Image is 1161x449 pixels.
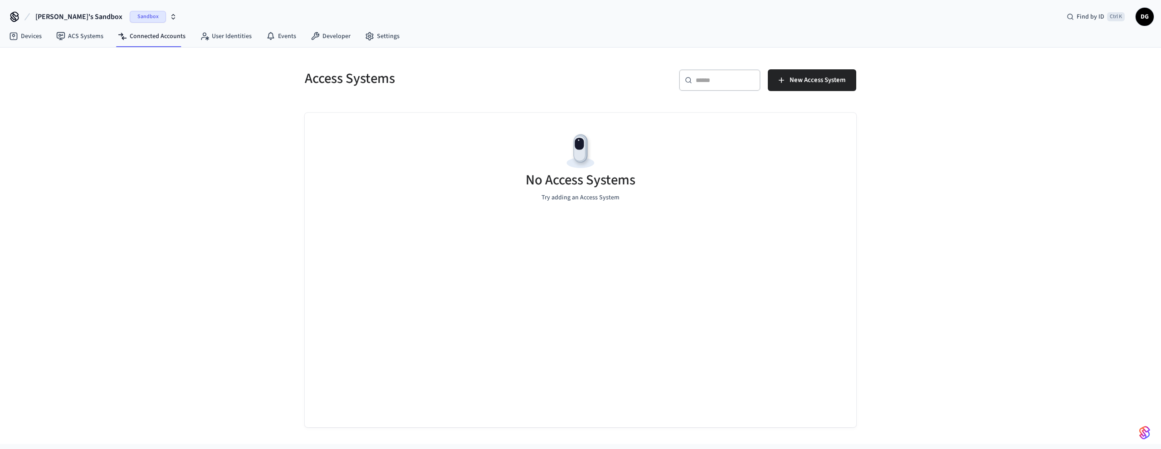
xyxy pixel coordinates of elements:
[768,69,856,91] button: New Access System
[193,28,259,44] a: User Identities
[111,28,193,44] a: Connected Accounts
[1107,12,1125,21] span: Ctrl K
[358,28,407,44] a: Settings
[49,28,111,44] a: ACS Systems
[2,28,49,44] a: Devices
[130,11,166,23] span: Sandbox
[560,131,601,172] img: Devices Empty State
[305,69,575,88] h5: Access Systems
[1139,425,1150,440] img: SeamLogoGradient.69752ec5.svg
[1137,9,1153,25] span: DG
[541,193,620,203] p: Try adding an Access System
[303,28,358,44] a: Developer
[1059,9,1132,25] div: Find by IDCtrl K
[1077,12,1104,21] span: Find by ID
[790,74,845,86] span: New Access System
[259,28,303,44] a: Events
[1136,8,1154,26] button: DG
[526,171,635,189] h5: No Access Systems
[35,11,122,22] span: [PERSON_NAME]'s Sandbox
